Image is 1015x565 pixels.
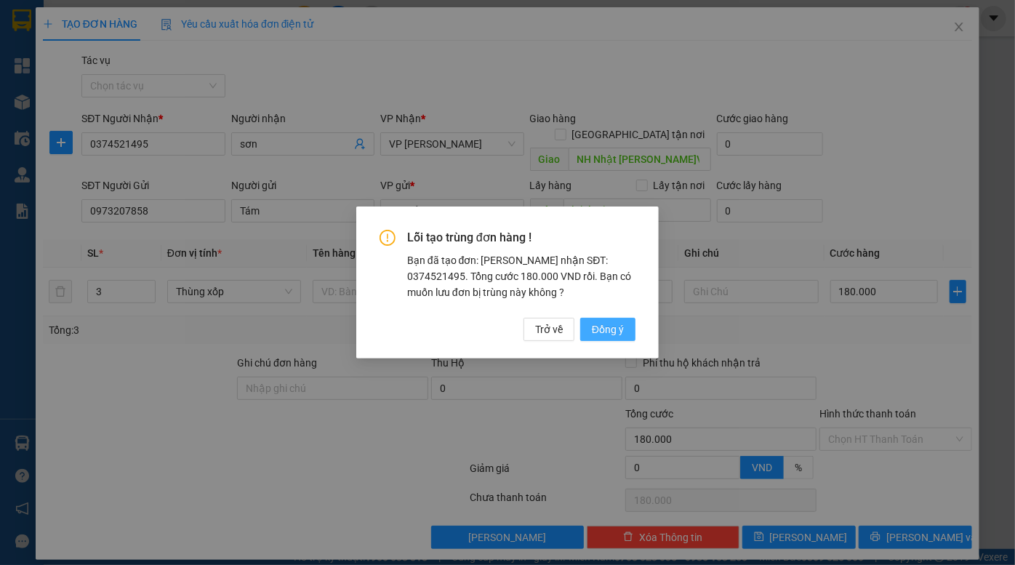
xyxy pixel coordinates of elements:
[380,230,396,246] span: exclamation-circle
[580,318,635,341] button: Đồng ý
[535,321,563,337] span: Trở về
[523,318,574,341] button: Trở về
[592,321,624,337] span: Đồng ý
[407,230,635,246] span: Lỗi tạo trùng đơn hàng !
[407,252,635,300] div: Bạn đã tạo đơn: [PERSON_NAME] nhận SĐT: 0374521495. Tổng cước 180.000 VND rồi. Bạn có muốn lưu đơ...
